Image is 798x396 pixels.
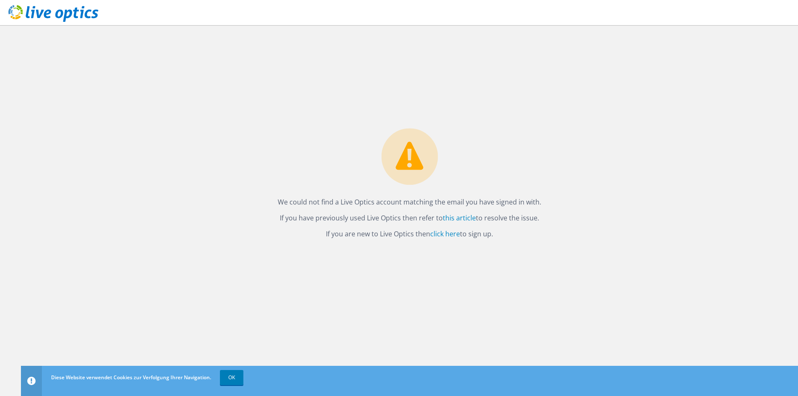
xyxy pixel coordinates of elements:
a: OK [220,370,243,385]
p: We could not find a Live Optics account matching the email you have signed in with. [278,196,541,208]
a: click here [430,229,460,238]
a: this article [443,213,476,223]
p: If you are new to Live Optics then to sign up. [278,228,541,240]
p: If you have previously used Live Optics then refer to to resolve the issue. [278,212,541,224]
span: Diese Website verwendet Cookies zur Verfolgung Ihrer Navigation. [51,374,211,381]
